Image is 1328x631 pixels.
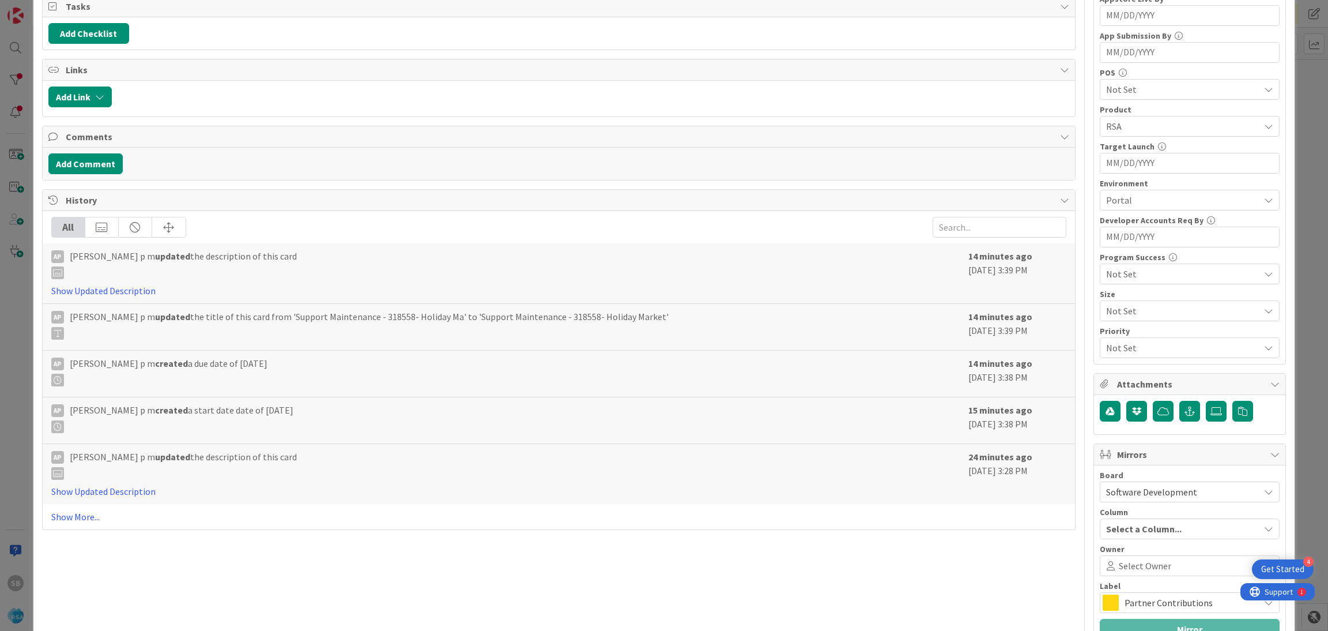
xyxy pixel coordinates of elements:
div: Ap [51,311,64,324]
a: Show Updated Description [51,285,156,296]
span: Portal [1106,193,1259,207]
span: Column [1100,508,1128,516]
button: Add Comment [48,153,123,174]
button: Add Checklist [48,23,129,44]
div: Open Get Started checklist, remaining modules: 4 [1252,559,1314,579]
b: 15 minutes ago [968,404,1032,416]
div: Program Success [1100,253,1280,261]
span: Label [1100,582,1120,590]
span: Not Set [1106,82,1259,96]
div: [DATE] 3:38 PM [968,356,1066,391]
span: [PERSON_NAME] p m the title of this card from 'Support Maintenance - 318558- Holiday Ma' to 'Supp... [70,310,669,340]
b: updated [155,311,190,322]
button: Select a Column... [1100,519,1280,539]
span: Support [24,2,52,16]
div: Developer Accounts Req By [1100,216,1280,224]
div: Environment [1100,179,1280,187]
div: Ap [51,451,64,464]
span: [PERSON_NAME] p m a start date date of [DATE] [70,403,293,433]
span: RSA [1106,119,1259,133]
span: Not Set [1106,267,1259,281]
span: Partner Contributions [1125,595,1254,611]
span: Not Set [1106,303,1254,319]
button: Add Link [48,87,112,107]
div: [DATE] 3:28 PM [968,450,1066,498]
div: [DATE] 3:39 PM [968,310,1066,344]
a: Show More... [51,510,1067,524]
div: Ap [51,404,64,417]
span: [PERSON_NAME] p m a due date of [DATE] [70,356,267,386]
div: Priority [1100,327,1280,335]
span: Select a Column... [1106,521,1182,536]
span: [PERSON_NAME] p m the description of this card [70,450,297,480]
span: Attachments [1117,377,1265,391]
b: created [155,404,188,416]
b: updated [155,250,190,262]
span: [PERSON_NAME] p m the description of this card [70,249,297,279]
div: [DATE] 3:39 PM [968,249,1066,298]
div: Ap [51,358,64,370]
span: Links [66,63,1055,77]
div: 4 [1303,557,1314,567]
span: History [66,193,1055,207]
input: MM/DD/YYYY [1106,43,1273,62]
div: Target Launch [1100,142,1280,151]
span: Board [1100,471,1123,479]
div: All [52,217,85,237]
span: Mirrors [1117,448,1265,461]
input: MM/DD/YYYY [1106,153,1273,173]
a: Show Updated Description [51,486,156,497]
b: updated [155,451,190,463]
div: 1 [60,5,63,14]
b: 24 minutes ago [968,451,1032,463]
input: Search... [933,217,1066,238]
span: Comments [66,130,1055,144]
span: Not Set [1106,340,1254,356]
span: Owner [1100,545,1125,553]
b: 14 minutes ago [968,250,1032,262]
input: MM/DD/YYYY [1106,227,1273,247]
span: Select Owner [1119,559,1171,573]
div: [DATE] 3:38 PM [968,403,1066,438]
div: POS [1100,69,1280,77]
div: App Submission By [1100,32,1280,40]
div: Product [1100,106,1280,114]
b: created [155,358,188,369]
div: Size [1100,290,1280,298]
b: 14 minutes ago [968,311,1032,322]
input: MM/DD/YYYY [1106,6,1273,25]
div: Get Started [1261,564,1304,575]
b: 14 minutes ago [968,358,1032,369]
span: Software Development [1106,486,1197,498]
div: Ap [51,250,64,263]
